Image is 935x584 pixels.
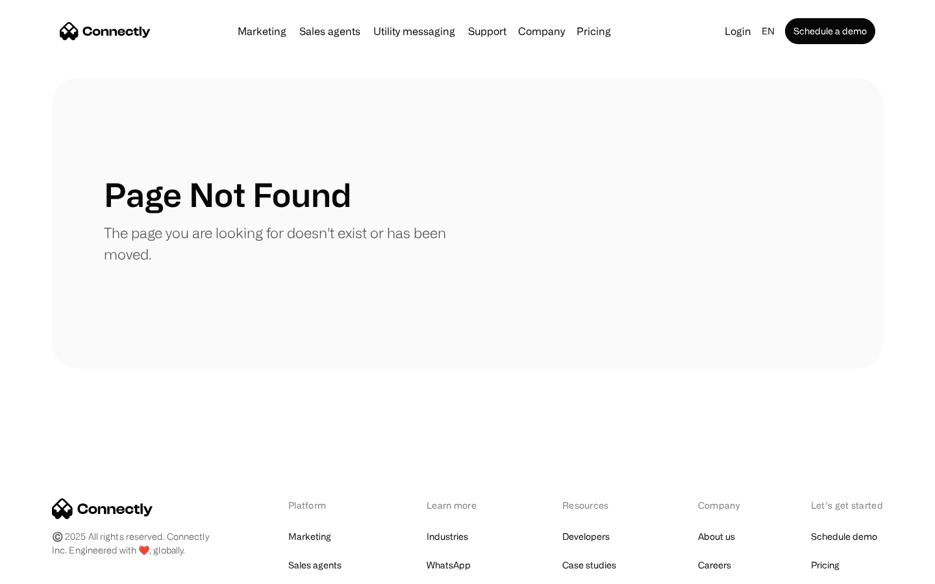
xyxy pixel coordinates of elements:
[288,528,331,546] a: Marketing
[785,18,875,44] a: Schedule a demo
[368,26,460,36] a: Utility messaging
[427,498,495,512] div: Learn more
[288,556,342,574] a: Sales agents
[698,498,743,512] div: Company
[719,22,756,40] a: Login
[294,26,366,36] a: Sales agents
[288,498,359,512] div: Platform
[463,26,512,36] a: Support
[427,528,468,546] a: Industries
[518,22,565,40] div: Company
[562,498,630,512] div: Resources
[762,22,775,40] div: en
[811,498,883,512] div: Let’s get started
[571,26,616,36] a: Pricing
[811,556,840,574] a: Pricing
[562,556,616,574] a: Case studies
[104,222,467,265] p: The page you are looking for doesn't exist or has been moved.
[698,528,735,546] a: About us
[13,560,78,579] aside: Language selected: English
[26,561,78,579] ul: Language list
[562,528,610,546] a: Developers
[698,556,731,574] a: Careers
[232,26,292,36] a: Marketing
[427,556,471,574] a: WhatsApp
[811,528,877,546] a: Schedule demo
[104,175,351,214] h1: Page Not Found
